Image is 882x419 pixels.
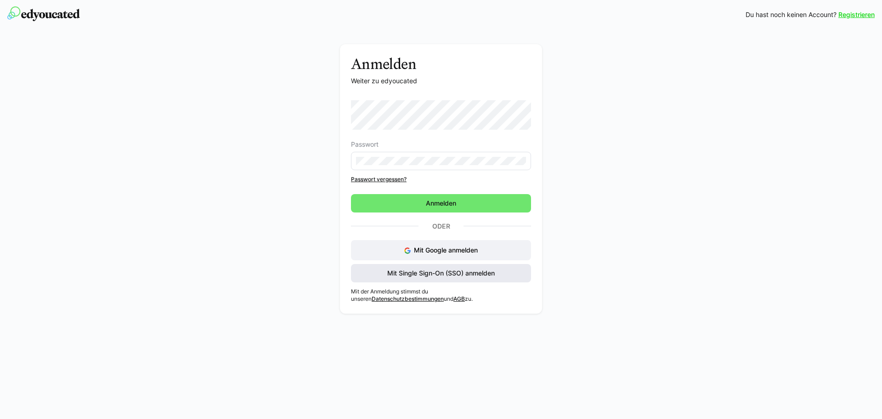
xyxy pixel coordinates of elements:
[351,76,531,86] p: Weiter zu edyoucated
[746,10,837,19] span: Du hast noch keinen Account?
[351,176,531,183] a: Passwort vergessen?
[372,295,444,302] a: Datenschutzbestimmungen
[351,194,531,212] button: Anmelden
[453,295,465,302] a: AGB
[351,141,379,148] span: Passwort
[351,55,531,73] h3: Anmelden
[424,199,458,208] span: Anmelden
[386,269,496,278] span: Mit Single Sign-On (SSO) anmelden
[351,264,531,282] button: Mit Single Sign-On (SSO) anmelden
[351,288,531,303] p: Mit der Anmeldung stimmst du unseren und zu.
[838,10,875,19] a: Registrieren
[418,220,464,233] p: Oder
[414,246,478,254] span: Mit Google anmelden
[351,240,531,260] button: Mit Google anmelden
[7,6,80,21] img: edyoucated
